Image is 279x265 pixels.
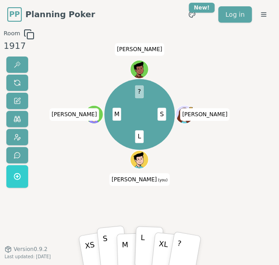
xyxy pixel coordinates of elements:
span: Click to change your name [109,173,170,186]
span: (you) [157,178,168,182]
span: Last updated: [DATE] [5,254,51,259]
button: Change avatar [6,129,28,145]
span: Version 0.9.2 [14,246,48,253]
span: M [113,108,121,121]
span: PP [9,9,20,20]
button: New! [184,6,200,23]
button: Reset votes [6,75,28,91]
button: Click to change your avatar [131,151,148,168]
button: Change name [6,93,28,109]
a: PPPlanning Poker [7,7,95,22]
button: Get a named room [6,165,28,188]
span: Click to change your name [115,43,165,56]
p: L [139,231,144,262]
span: L [135,130,144,143]
a: Log in [218,6,252,23]
p: S [102,232,110,263]
button: Watch only [6,111,28,127]
div: 1917 [4,40,34,53]
span: Click to change your name [49,108,99,121]
button: Reveal votes [6,57,28,73]
span: S [158,108,166,121]
span: Planning Poker [25,8,95,21]
span: Room [4,29,20,40]
button: Send feedback [6,147,28,163]
span: Click to change your name [180,108,230,121]
span: ? [135,85,144,98]
span: aaron is the host [189,106,193,110]
button: Version0.9.2 [5,246,48,253]
div: New! [189,3,215,13]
